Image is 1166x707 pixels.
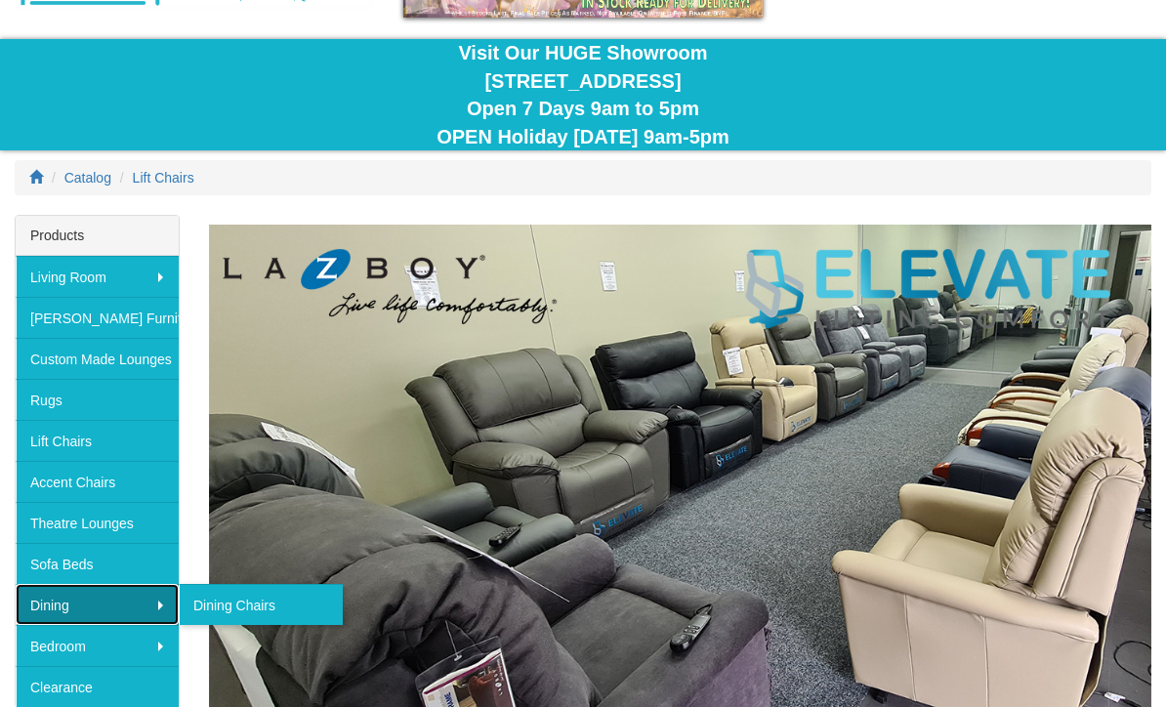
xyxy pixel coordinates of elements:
a: Custom Made Lounges [16,338,179,379]
a: Lift Chairs [133,170,194,186]
a: Rugs [16,379,179,420]
a: [PERSON_NAME] Furniture [16,297,179,338]
a: Bedroom [16,625,179,666]
a: Catalog [64,170,111,186]
a: Dining [16,584,179,625]
div: Visit Our HUGE Showroom [STREET_ADDRESS] Open 7 Days 9am to 5pm OPEN Holiday [DATE] 9am-5pm [15,39,1151,150]
a: Living Room [16,256,179,297]
a: Lift Chairs [16,420,179,461]
a: Theatre Lounges [16,502,179,543]
a: Accent Chairs [16,461,179,502]
div: Products [16,216,179,256]
a: Dining Chairs [179,584,343,625]
a: Clearance [16,666,179,707]
a: Sofa Beds [16,543,179,584]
